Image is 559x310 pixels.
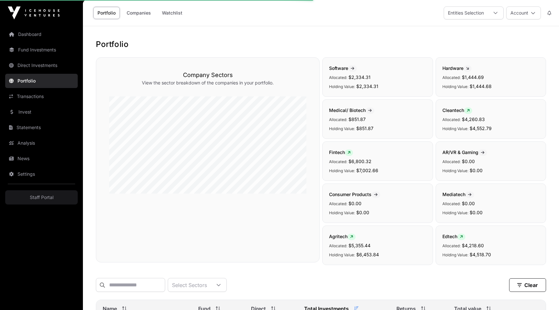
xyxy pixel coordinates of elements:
[5,89,78,104] a: Transactions
[462,201,475,206] span: $0.00
[527,279,559,310] iframe: Chat Widget
[329,149,353,155] span: Fintech
[442,159,461,164] span: Allocated:
[348,243,371,248] span: $5,355.44
[109,80,306,86] p: View the sector breakdown of the companies in your portfolio.
[329,210,355,215] span: Holding Value:
[8,6,60,19] img: Icehouse Ventures Logo
[442,192,474,197] span: Mediatech
[329,117,347,122] span: Allocated:
[5,74,78,88] a: Portfolio
[348,116,366,122] span: $851.87
[462,243,484,248] span: $4,218.60
[348,74,371,80] span: $2,334.31
[329,75,347,80] span: Allocated:
[348,159,371,164] span: $6,800.32
[442,107,472,113] span: Cleantech
[442,75,461,80] span: Allocated:
[158,7,187,19] a: Watchlist
[329,234,356,239] span: Agritech
[329,84,355,89] span: Holding Value:
[356,168,378,173] span: $7,002.66
[329,252,355,257] span: Holding Value:
[356,83,378,89] span: $2,334.31
[442,117,461,122] span: Allocated:
[5,58,78,72] a: Direct Investments
[5,27,78,41] a: Dashboard
[329,168,355,173] span: Holding Value:
[168,278,211,292] div: Select Sectors
[356,126,373,131] span: $851.87
[462,159,475,164] span: $0.00
[442,65,472,71] span: Hardware
[442,201,461,206] span: Allocated:
[442,210,468,215] span: Holding Value:
[109,71,306,80] h3: Company Sectors
[509,278,546,292] button: Clear
[96,39,546,50] h1: Portfolio
[356,210,369,215] span: $0.00
[442,234,465,239] span: Edtech
[442,252,468,257] span: Holding Value:
[462,116,485,122] span: $4,260.83
[329,65,357,71] span: Software
[122,7,155,19] a: Companies
[442,126,468,131] span: Holding Value:
[444,7,488,19] div: Entities Selection
[442,168,468,173] span: Holding Value:
[470,83,492,89] span: $1,444.68
[329,159,347,164] span: Allocated:
[5,43,78,57] a: Fund Investments
[329,243,347,248] span: Allocated:
[5,120,78,135] a: Statements
[470,126,492,131] span: $4,552.79
[442,149,487,155] span: AR/VR & Gaming
[93,7,120,19] a: Portfolio
[5,151,78,166] a: News
[470,168,483,173] span: $0.00
[5,167,78,181] a: Settings
[462,74,484,80] span: $1,444.69
[5,190,78,205] a: Staff Portal
[470,252,491,257] span: $4,518.70
[348,201,361,206] span: $0.00
[356,252,379,257] span: $6,453.84
[329,201,347,206] span: Allocated:
[442,84,468,89] span: Holding Value:
[442,243,461,248] span: Allocated:
[5,105,78,119] a: Invest
[329,126,355,131] span: Holding Value:
[506,6,541,19] button: Account
[329,192,380,197] span: Consumer Products
[470,210,483,215] span: $0.00
[5,136,78,150] a: Analysis
[329,107,374,113] span: Medical/ Biotech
